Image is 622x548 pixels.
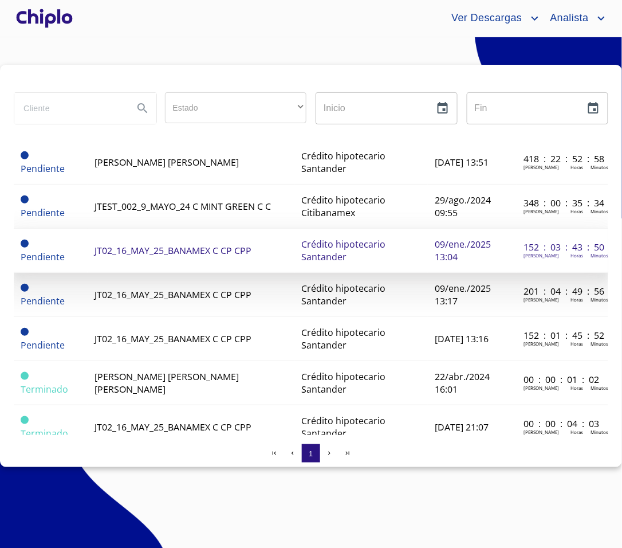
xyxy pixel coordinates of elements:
[571,340,584,347] p: Horas
[21,240,29,248] span: Pendiente
[302,282,386,307] span: Crédito hipotecario Santander
[435,156,489,169] span: [DATE] 13:51
[524,340,560,347] p: [PERSON_NAME]
[302,194,386,219] span: Crédito hipotecario Citibanamex
[95,332,251,345] span: JT02_16_MAY_25_BANAMEX C CP CPP
[14,93,124,124] input: search
[542,9,608,28] button: account of current user
[524,385,560,391] p: [PERSON_NAME]
[21,206,65,219] span: Pendiente
[95,156,239,169] span: [PERSON_NAME] [PERSON_NAME]
[571,164,584,170] p: Horas
[435,282,491,307] span: 09/ene./2025 13:17
[524,429,560,435] p: [PERSON_NAME]
[571,296,584,303] p: Horas
[524,285,601,298] p: 201 : 04 : 49 : 56
[21,427,68,440] span: Terminado
[302,150,386,175] span: Crédito hipotecario Santander
[21,162,65,175] span: Pendiente
[571,252,584,259] p: Horas
[524,152,601,165] p: 418 : 22 : 52 : 58
[21,195,29,203] span: Pendiente
[435,370,490,396] span: 22/abr./2024 16:01
[524,241,601,253] p: 152 : 03 : 43 : 50
[21,284,29,292] span: Pendiente
[21,250,65,263] span: Pendiente
[21,328,29,336] span: Pendiente
[571,385,584,391] p: Horas
[542,9,595,28] span: Analista
[95,200,271,213] span: JTEST_002_9_MAYO_24 C MINT GREEN C C
[302,444,320,463] button: 1
[21,339,65,351] span: Pendiente
[309,449,313,458] span: 1
[443,9,541,28] button: account of current user
[21,295,65,307] span: Pendiente
[591,296,609,303] p: Minutos
[435,194,491,219] span: 29/ago./2024 09:55
[591,164,609,170] p: Minutos
[21,151,29,159] span: Pendiente
[591,429,609,435] p: Minutos
[95,244,251,257] span: JT02_16_MAY_25_BANAMEX C CP CPP
[95,288,251,301] span: JT02_16_MAY_25_BANAMEX C CP CPP
[435,238,491,263] span: 09/ene./2025 13:04
[21,416,29,424] span: Terminado
[571,429,584,435] p: Horas
[524,252,560,259] p: [PERSON_NAME]
[21,383,68,396] span: Terminado
[95,370,239,396] span: [PERSON_NAME] [PERSON_NAME] [PERSON_NAME]
[435,332,489,345] span: [DATE] 13:16
[524,329,601,342] p: 152 : 01 : 45 : 52
[95,421,251,433] span: JT02_16_MAY_25_BANAMEX C CP CPP
[571,208,584,214] p: Horas
[302,370,386,396] span: Crédito hipotecario Santander
[591,208,609,214] p: Minutos
[302,414,386,440] span: Crédito hipotecario Santander
[302,238,386,263] span: Crédito hipotecario Santander
[524,197,601,209] p: 348 : 00 : 35 : 34
[524,373,601,386] p: 00 : 00 : 01 : 02
[524,164,560,170] p: [PERSON_NAME]
[591,252,609,259] p: Minutos
[165,92,307,123] div: ​
[435,421,489,433] span: [DATE] 21:07
[524,208,560,214] p: [PERSON_NAME]
[21,372,29,380] span: Terminado
[302,326,386,351] span: Crédito hipotecario Santander
[443,9,527,28] span: Ver Descargas
[524,296,560,303] p: [PERSON_NAME]
[524,417,601,430] p: 00 : 00 : 04 : 03
[129,95,156,122] button: Search
[591,385,609,391] p: Minutos
[591,340,609,347] p: Minutos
